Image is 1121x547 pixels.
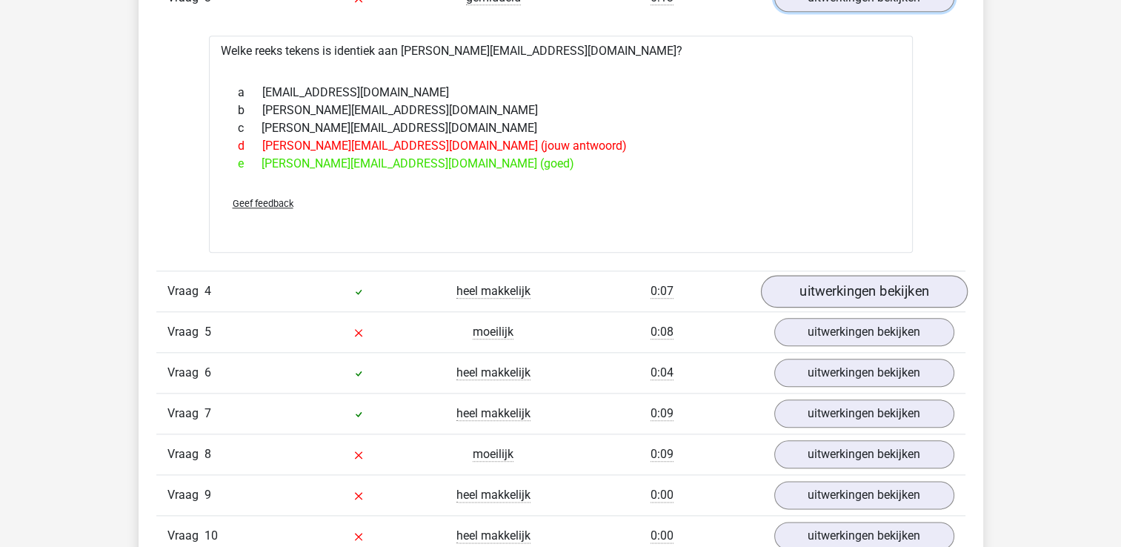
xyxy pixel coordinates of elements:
a: uitwerkingen bekijken [774,481,954,509]
span: 4 [204,284,211,298]
span: Vraag [167,282,204,300]
span: 0:00 [651,488,673,503]
span: 0:04 [651,365,673,380]
span: a [238,84,262,102]
span: b [238,102,262,119]
a: uitwerkingen bekijken [774,440,954,468]
a: uitwerkingen bekijken [774,318,954,346]
span: heel makkelijk [456,365,530,380]
span: d [238,137,262,155]
div: Welke reeks tekens is identiek aan [PERSON_NAME][EMAIL_ADDRESS][DOMAIN_NAME]? [209,36,913,253]
span: Vraag [167,405,204,422]
span: heel makkelijk [456,406,530,421]
span: Vraag [167,323,204,341]
span: 0:09 [651,406,673,421]
span: moeilijk [473,325,513,339]
span: 7 [204,406,211,420]
span: e [238,155,262,173]
span: heel makkelijk [456,528,530,543]
a: uitwerkingen bekijken [774,400,954,428]
span: 0:07 [651,284,673,299]
span: 8 [204,447,211,461]
span: Vraag [167,486,204,504]
span: 6 [204,365,211,379]
span: 0:08 [651,325,673,339]
a: uitwerkingen bekijken [760,275,967,308]
span: Vraag [167,527,204,545]
div: [PERSON_NAME][EMAIL_ADDRESS][DOMAIN_NAME] (jouw antwoord) [227,137,895,155]
span: 10 [204,528,218,543]
span: c [238,119,262,137]
span: Vraag [167,364,204,382]
span: 5 [204,325,211,339]
div: [EMAIL_ADDRESS][DOMAIN_NAME] [227,84,895,102]
span: heel makkelijk [456,488,530,503]
a: uitwerkingen bekijken [774,359,954,387]
span: Vraag [167,445,204,463]
span: 0:09 [651,447,673,462]
span: 0:00 [651,528,673,543]
span: moeilijk [473,447,513,462]
div: [PERSON_NAME][EMAIL_ADDRESS][DOMAIN_NAME] [227,119,895,137]
span: heel makkelijk [456,284,530,299]
div: [PERSON_NAME][EMAIL_ADDRESS][DOMAIN_NAME] (goed) [227,155,895,173]
span: Geef feedback [233,198,293,209]
span: 9 [204,488,211,502]
div: [PERSON_NAME][EMAIL_ADDRESS][DOMAIN_NAME] [227,102,895,119]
